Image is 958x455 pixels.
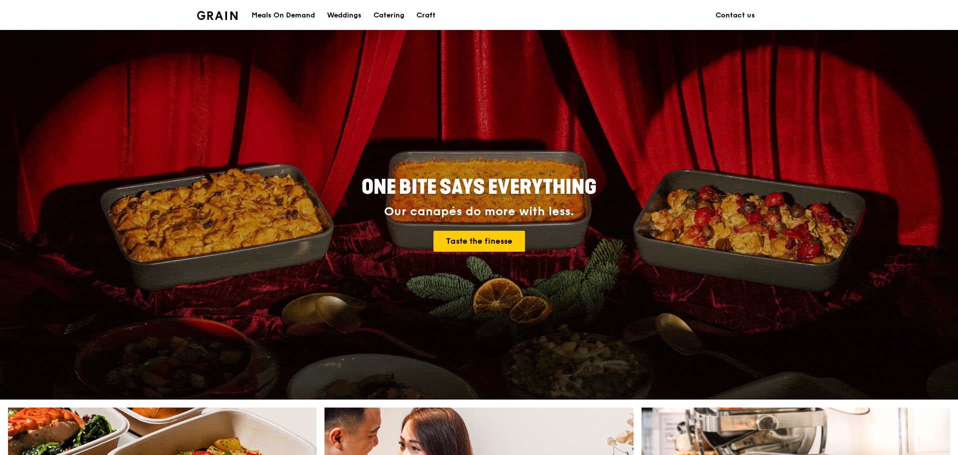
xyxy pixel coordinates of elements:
[197,11,237,20] img: Grain
[327,0,361,30] div: Weddings
[416,0,435,30] div: Craft
[373,0,404,30] div: Catering
[361,175,596,199] span: ONE BITE SAYS EVERYTHING
[367,0,410,30] a: Catering
[433,231,525,252] a: Taste the finesse
[251,0,315,30] div: Meals On Demand
[709,0,761,30] a: Contact us
[299,205,659,219] div: Our canapés do more with less.
[410,0,441,30] a: Craft
[321,0,367,30] a: Weddings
